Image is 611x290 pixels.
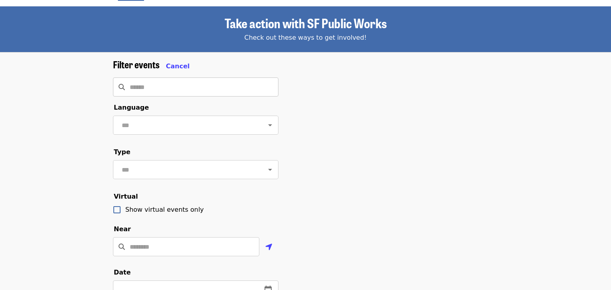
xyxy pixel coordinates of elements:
[114,193,138,200] span: Virtual
[225,14,387,32] span: Take action with SF Public Works
[113,33,498,43] div: Check out these ways to get involved!
[119,83,125,91] i: search icon
[119,243,125,251] i: search icon
[114,148,130,156] span: Type
[114,104,149,111] span: Language
[130,77,278,97] input: Search
[265,164,276,175] button: Open
[114,225,131,233] span: Near
[114,269,131,276] span: Date
[125,206,204,213] span: Show virtual events only
[166,62,190,70] span: Cancel
[130,237,259,256] input: Location
[166,62,190,71] button: Cancel
[265,242,272,252] i: location-arrow icon
[259,238,278,257] button: Use my location
[113,57,160,71] span: Filter events
[265,120,276,131] button: Open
